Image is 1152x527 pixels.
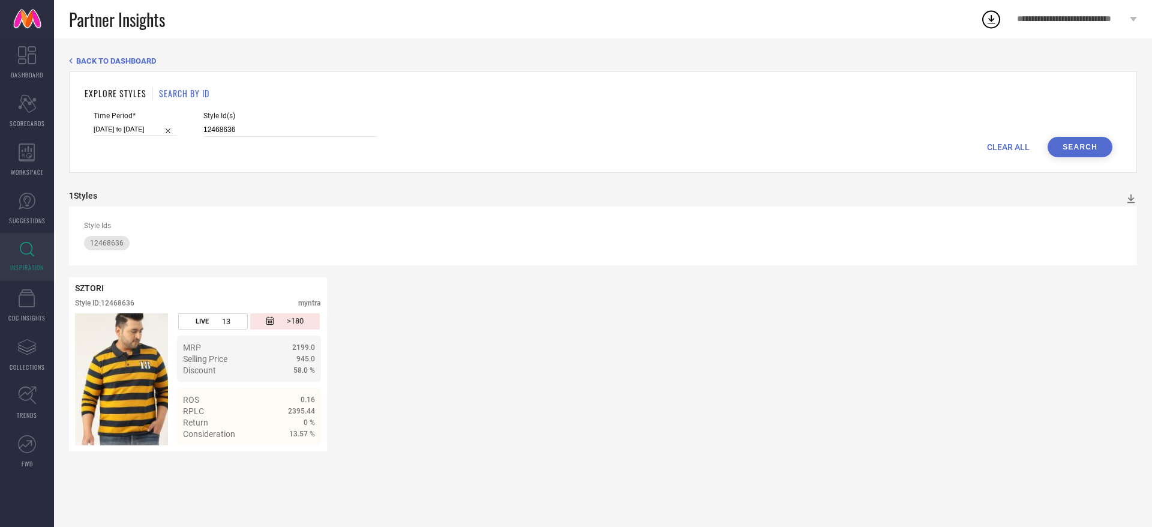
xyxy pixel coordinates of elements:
span: 2199.0 [292,343,315,352]
span: 0.16 [301,396,315,404]
span: Time Period* [94,112,176,120]
div: Click to view image [75,313,168,445]
span: SCORECARDS [10,119,45,128]
div: Number of days since the style was first listed on the platform [250,313,319,330]
input: Enter comma separated style ids e.g. 12345, 67890 [203,123,377,137]
span: 13 [222,317,230,326]
span: WORKSPACE [11,167,44,176]
span: CLEAR ALL [987,142,1030,152]
span: Discount [183,366,216,375]
span: Selling Price [183,354,227,364]
span: >180 [287,316,304,327]
div: Style ID: 12468636 [75,299,134,307]
span: ROS [183,395,199,405]
span: 0 % [304,418,315,427]
h1: SEARCH BY ID [159,87,209,100]
span: TRENDS [17,411,37,420]
img: Style preview image [75,313,168,445]
span: SZTORI [75,283,104,293]
span: 13.57 % [289,430,315,438]
span: SUGGESTIONS [9,216,46,225]
button: Search [1048,137,1112,157]
span: 2395.44 [288,407,315,415]
span: INSPIRATION [10,263,44,272]
input: Select time period [94,123,176,136]
span: 58.0 % [293,366,315,375]
span: Return [183,418,208,427]
div: Back TO Dashboard [69,56,1137,65]
span: Partner Insights [69,7,165,32]
span: 945.0 [296,355,315,363]
span: Consideration [183,429,235,439]
div: Open download list [980,8,1002,30]
span: FWD [22,459,33,468]
span: DASHBOARD [11,70,43,79]
div: Style Ids [84,221,1122,230]
span: RPLC [183,406,204,416]
span: CDC INSIGHTS [8,313,46,322]
div: 1 Styles [69,191,97,200]
span: Details [288,451,315,460]
div: Number of days the style has been live on the platform [178,313,247,330]
div: myntra [298,299,321,307]
span: MRP [183,343,201,352]
span: BACK TO DASHBOARD [76,56,156,65]
a: Details [276,451,315,460]
span: COLLECTIONS [10,363,45,372]
h1: EXPLORE STYLES [85,87,146,100]
span: LIVE [196,318,209,325]
span: 12468636 [90,239,124,247]
span: Style Id(s) [203,112,377,120]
